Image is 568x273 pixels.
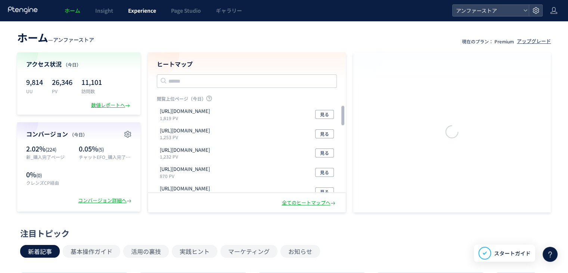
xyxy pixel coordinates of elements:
[160,108,210,115] p: https://www.angfa-store.jp/
[160,173,213,179] p: 870 PV
[17,30,48,45] span: ホーム
[160,115,213,121] p: 1,819 PV
[315,168,334,177] button: 見る
[91,102,131,109] div: 数値レポートへ
[160,166,210,173] p: https://www.angfa-store.jp/mypage/period_purchases
[26,60,131,68] h4: アクセス状況
[26,130,131,138] h4: コンバージョン
[160,185,210,192] p: https://www.angfa-store.jp/mypage/
[36,172,42,179] span: (0)
[20,245,60,258] button: 新着記事
[517,38,551,45] div: アップグレード
[52,88,72,94] p: PV
[69,131,87,138] span: （今日）
[78,197,133,204] div: コンバージョン詳細へ
[160,134,213,140] p: 1,253 PV
[79,154,131,160] p: チャットEFO_購入完了ページ
[320,129,329,138] span: 見る
[315,129,334,138] button: 見る
[17,30,94,45] div: —
[26,144,75,154] p: 2.02%
[282,199,337,206] div: 全てのヒートマップへ
[26,170,75,180] p: 0%
[462,38,514,45] p: 現在のプラン： Premium
[320,148,329,157] span: 見る
[160,153,213,160] p: 1,232 PV
[157,95,337,105] p: 閲覧上位ページ（今日）
[46,146,56,153] span: (224)
[26,76,43,88] p: 9,814
[280,245,320,258] button: お知らせ
[123,245,169,258] button: 活用の裏技
[81,88,102,94] p: 訪問数
[315,148,334,157] button: 見る
[320,110,329,119] span: 見る
[98,146,104,153] span: (5)
[52,76,72,88] p: 26,346
[20,227,544,239] div: 注目トピック
[63,245,120,258] button: 基本操作ガイド
[454,5,520,16] span: アンファーストア
[315,110,334,119] button: 見る
[160,127,210,134] p: https://auth.angfa-store.jp/login
[171,7,201,14] span: Page Studio
[216,7,242,14] span: ギャラリー
[79,144,131,154] p: 0.05%
[63,61,81,68] span: （今日）
[26,88,43,94] p: UU
[220,245,277,258] button: マーケティング
[26,180,75,186] p: クレンズCP経由
[157,60,337,68] h4: ヒートマップ
[494,249,531,257] span: スタートガイド
[128,7,156,14] span: Experience
[65,7,80,14] span: ホーム
[160,147,210,154] p: https://www.angfa-store.jp/cart
[95,7,113,14] span: Insight
[315,187,334,196] button: 見る
[26,154,75,160] p: 新_購入完了ページ
[172,245,217,258] button: 実践ヒント
[320,187,329,196] span: 見る
[160,192,213,199] p: 623 PV
[320,168,329,177] span: 見る
[81,76,102,88] p: 11,101
[53,36,94,43] span: アンファーストア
